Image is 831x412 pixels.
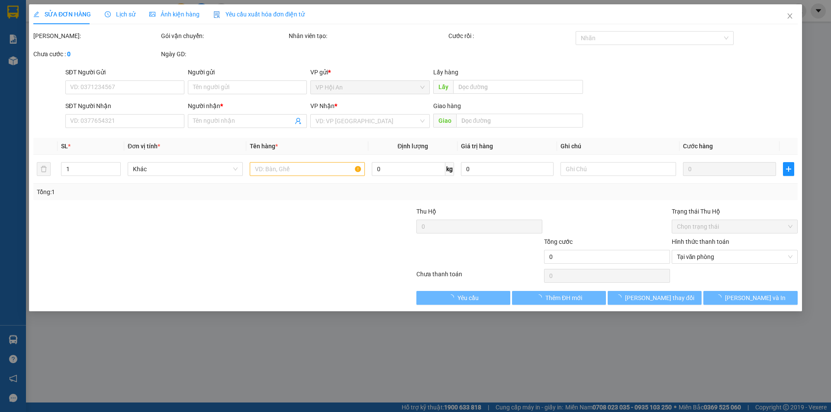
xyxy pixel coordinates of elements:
[608,291,702,305] button: [PERSON_NAME] thay đổi
[461,143,493,150] span: Giá trị hàng
[433,102,461,109] span: Giao hàng
[4,4,126,21] li: [PERSON_NAME]
[683,143,713,150] span: Cước hàng
[4,37,60,46] li: VP VP Hội An
[133,163,238,176] span: Khác
[445,162,454,176] span: kg
[545,293,582,303] span: Thêm ĐH mới
[453,80,583,94] input: Dọc đường
[61,143,68,150] span: SL
[33,11,91,18] span: SỬA ĐƠN HÀNG
[457,293,479,303] span: Yêu cầu
[311,67,430,77] div: VP gửi
[33,11,39,17] span: edit
[557,138,680,155] th: Ghi chú
[37,162,51,176] button: delete
[4,48,10,54] span: environment
[213,11,305,18] span: Yêu cầu xuất hóa đơn điện tử
[188,101,307,111] div: Người nhận
[188,67,307,77] div: Người gửi
[398,143,428,150] span: Định lượng
[433,69,458,76] span: Lấy hàng
[536,294,545,300] span: loading
[786,13,793,19] span: close
[683,162,776,176] input: 0
[433,114,456,128] span: Giao
[778,4,802,29] button: Close
[105,11,135,18] span: Lịch sử
[625,293,694,303] span: [PERSON_NAME] thay đổi
[416,208,436,215] span: Thu Hộ
[415,269,543,284] div: Chưa thanh toán
[37,187,321,197] div: Tổng: 1
[67,51,71,57] b: 0
[65,101,184,111] div: SĐT Người Nhận
[416,291,510,305] button: Yêu cầu
[448,294,457,300] span: loading
[561,162,676,176] input: Ghi Chú
[311,102,335,109] span: VP Nhận
[704,291,798,305] button: [PERSON_NAME] và In
[250,162,365,176] input: VD: Bàn, Ghế
[60,37,115,65] li: VP [GEOGRAPHIC_DATA]
[433,80,453,94] span: Lấy
[128,143,160,150] span: Đơn vị tính
[316,81,425,94] span: VP Hội An
[677,220,792,233] span: Chọn trạng thái
[715,294,725,300] span: loading
[456,114,583,128] input: Dọc đường
[783,162,794,176] button: plus
[161,49,287,59] div: Ngày GD:
[33,49,159,59] div: Chưa cước :
[33,31,159,41] div: [PERSON_NAME]:
[672,207,798,216] div: Trạng thái Thu Hộ
[677,250,792,263] span: Tại văn phòng
[544,238,573,245] span: Tổng cước
[105,11,111,17] span: clock-circle
[615,294,625,300] span: loading
[149,11,200,18] span: Ảnh kiện hàng
[783,166,794,172] span: plus
[149,11,155,17] span: picture
[295,118,302,125] span: user-add
[250,143,278,150] span: Tên hàng
[213,11,220,18] img: icon
[672,238,729,245] label: Hình thức thanh toán
[725,293,786,303] span: [PERSON_NAME] và In
[161,31,287,41] div: Gói vận chuyển:
[65,67,184,77] div: SĐT Người Gửi
[512,291,606,305] button: Thêm ĐH mới
[448,31,574,41] div: Cước rồi :
[289,31,447,41] div: Nhân viên tạo:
